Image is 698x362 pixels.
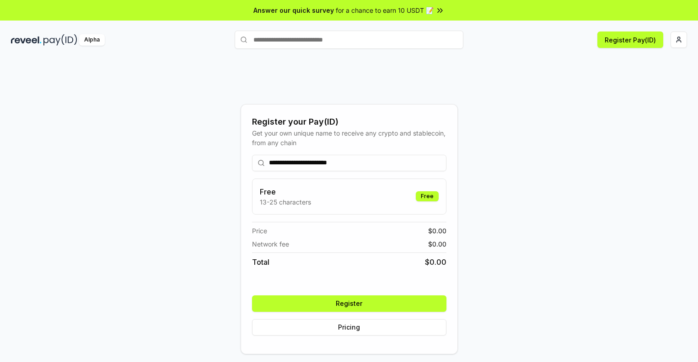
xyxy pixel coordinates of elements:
[252,115,446,128] div: Register your Pay(ID)
[252,239,289,249] span: Network fee
[252,257,269,268] span: Total
[428,226,446,236] span: $ 0.00
[336,5,434,15] span: for a chance to earn 10 USDT 📝
[425,257,446,268] span: $ 0.00
[253,5,334,15] span: Answer our quick survey
[252,128,446,147] div: Get your own unique name to receive any crypto and stablecoin, from any chain
[79,34,105,46] div: Alpha
[260,186,311,197] h3: Free
[252,319,446,336] button: Pricing
[252,226,267,236] span: Price
[11,34,42,46] img: reveel_dark
[416,191,439,201] div: Free
[260,197,311,207] p: 13-25 characters
[252,295,446,312] button: Register
[43,34,77,46] img: pay_id
[428,239,446,249] span: $ 0.00
[597,31,663,48] button: Register Pay(ID)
